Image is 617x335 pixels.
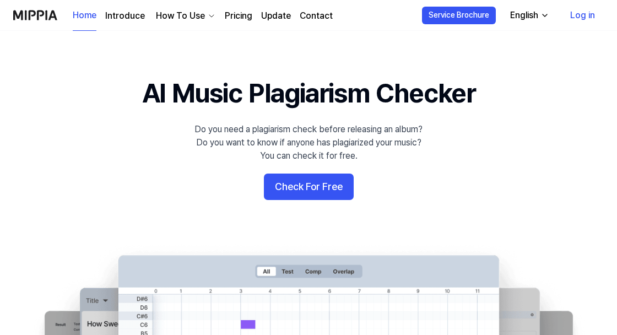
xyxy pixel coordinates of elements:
button: English [501,4,556,26]
button: Check For Free [264,174,354,200]
a: Introduce [105,9,145,23]
div: Do you need a plagiarism check before releasing an album? Do you want to know if anyone has plagi... [194,123,423,163]
div: How To Use [154,9,207,23]
div: English [508,9,540,22]
h1: AI Music Plagiarism Checker [142,75,475,112]
button: How To Use [154,9,216,23]
a: Home [73,1,96,31]
a: Contact [300,9,333,23]
button: Service Brochure [422,7,496,24]
a: Update [261,9,291,23]
a: Pricing [225,9,252,23]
